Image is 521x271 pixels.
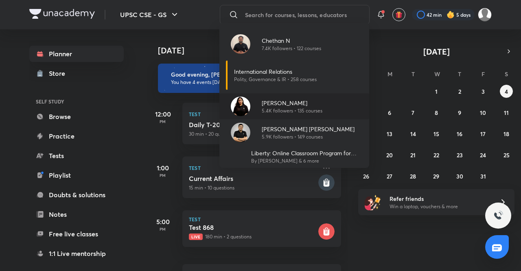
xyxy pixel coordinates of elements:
[251,149,363,157] p: Liberty: Online Classroom Program for UPSC CSE 2025-26 (English)
[262,36,321,45] p: Chethan N
[262,125,355,133] p: [PERSON_NAME] [PERSON_NAME]
[219,145,369,168] a: Liberty: Online Classroom Program for UPSC CSE 2025-26 (English)By [PERSON_NAME] & 6 more
[493,211,503,220] img: ttu
[234,76,317,83] p: Polity, Governance & IR • 258 courses
[231,97,250,116] img: Avatar
[262,107,322,115] p: 5.4K followers • 135 courses
[262,99,322,107] p: [PERSON_NAME]
[219,93,369,119] a: Avatar[PERSON_NAME]5.4K followers • 135 courses
[219,57,369,93] a: International RelationsPolity, Governance & IR • 258 courses
[251,157,363,165] p: By [PERSON_NAME] & 6 more
[262,45,321,52] p: 7.4K followers • 122 courses
[234,67,317,76] p: International Relations
[219,31,369,57] a: AvatarChethan N7.4K followers • 122 courses
[262,133,355,141] p: 5.9K followers • 149 courses
[231,123,250,142] img: Avatar
[219,119,369,145] a: Avatar[PERSON_NAME] [PERSON_NAME]5.9K followers • 149 courses
[231,34,250,54] img: Avatar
